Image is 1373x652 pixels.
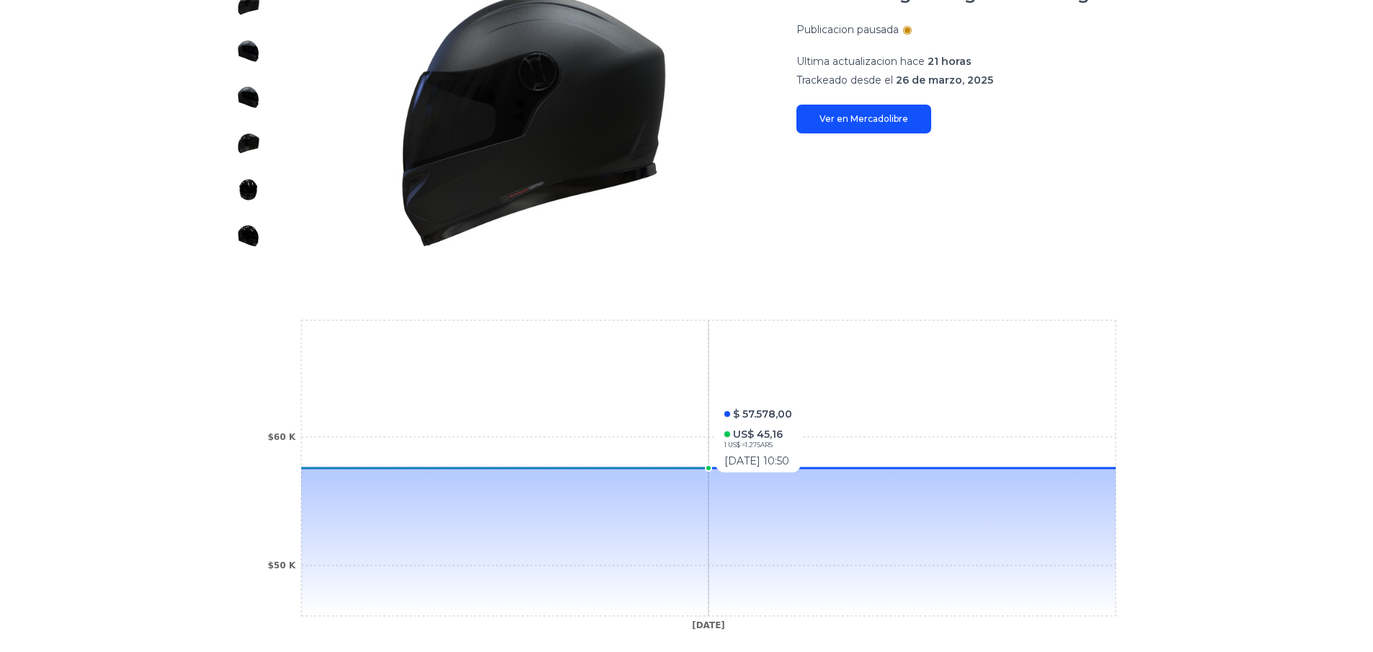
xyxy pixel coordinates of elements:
[237,224,260,247] img: Casco Vertigo Integral V32 Vanguard
[692,620,725,630] tspan: [DATE]
[796,22,899,37] p: Publicacion pausada
[267,432,296,442] tspan: $60 K
[237,40,260,63] img: Casco Vertigo Integral V32 Vanguard
[796,74,893,87] span: Trackeado desde el
[267,560,296,570] tspan: $50 K
[796,105,931,133] a: Ver en Mercadolibre
[896,74,993,87] span: 26 de marzo, 2025
[237,178,260,201] img: Casco Vertigo Integral V32 Vanguard
[237,132,260,155] img: Casco Vertigo Integral V32 Vanguard
[796,55,925,68] span: Ultima actualizacion hace
[237,86,260,109] img: Casco Vertigo Integral V32 Vanguard
[928,55,972,68] span: 21 horas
